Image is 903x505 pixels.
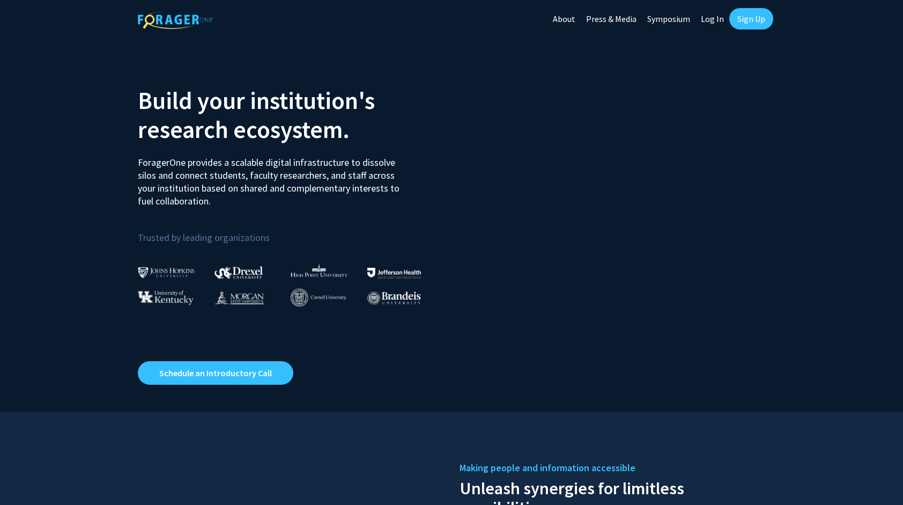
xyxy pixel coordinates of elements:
img: University of Kentucky [138,290,194,305]
h2: Build your institution's research ecosystem. [138,86,443,144]
img: High Point University [291,264,347,277]
h5: Making people and information accessible [460,460,765,476]
p: ForagerOne provides a scalable digital infrastructure to dissolve silos and connect students, fac... [138,148,407,208]
a: Sign Up [729,8,773,30]
img: Thomas Jefferson University [367,268,421,278]
img: Drexel University [214,266,263,279]
img: Cornell University [291,289,346,306]
img: Brandeis University [367,291,421,305]
img: ForagerOne Logo [138,10,213,29]
a: Opens in a new tab [138,361,293,385]
img: Morgan State University [214,290,264,304]
p: Trusted by leading organizations [138,216,443,246]
img: Johns Hopkins University [138,267,195,278]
